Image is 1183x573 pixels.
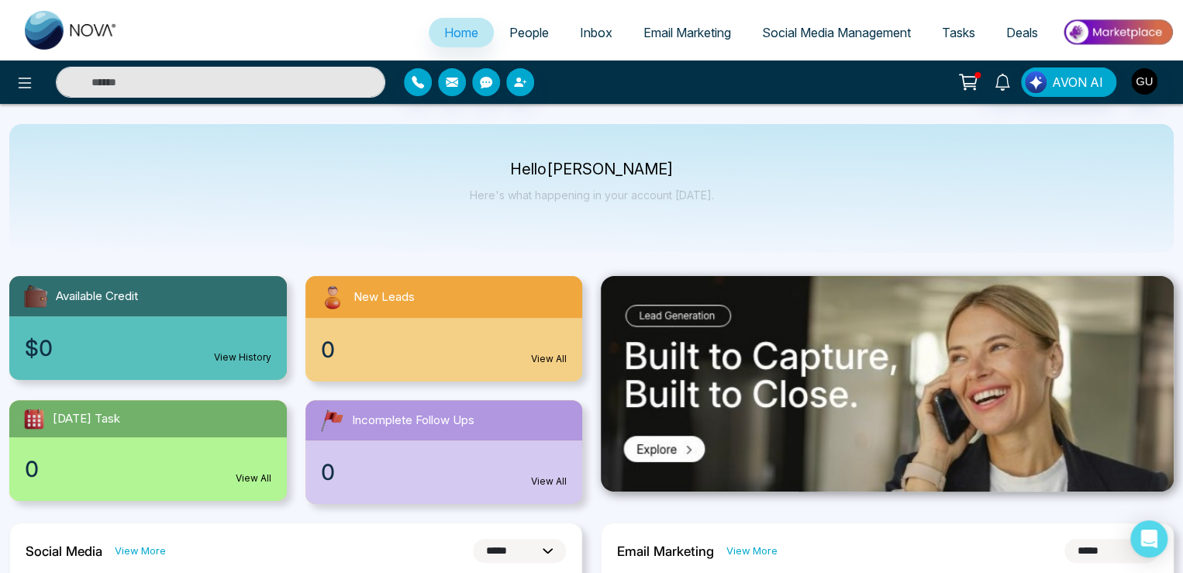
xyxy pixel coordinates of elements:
[580,25,612,40] span: Inbox
[1061,15,1174,50] img: Market-place.gif
[494,18,564,47] a: People
[470,188,714,202] p: Here's what happening in your account [DATE].
[236,471,271,485] a: View All
[22,406,47,431] img: todayTask.svg
[747,18,926,47] a: Social Media Management
[1021,67,1116,97] button: AVON AI
[444,25,478,40] span: Home
[25,332,53,364] span: $0
[531,352,567,366] a: View All
[53,410,120,428] span: [DATE] Task
[214,350,271,364] a: View History
[470,163,714,176] p: Hello [PERSON_NAME]
[726,544,778,558] a: View More
[926,18,991,47] a: Tasks
[1025,71,1047,93] img: Lead Flow
[321,333,335,366] span: 0
[25,11,118,50] img: Nova CRM Logo
[1130,520,1167,557] div: Open Intercom Messenger
[643,25,731,40] span: Email Marketing
[56,288,138,305] span: Available Credit
[601,276,1174,492] img: .
[26,544,102,559] h2: Social Media
[509,25,549,40] span: People
[25,453,39,485] span: 0
[352,412,474,430] span: Incomplete Follow Ups
[628,18,747,47] a: Email Marketing
[318,282,347,312] img: newLeads.svg
[617,544,714,559] h2: Email Marketing
[1052,73,1103,91] span: AVON AI
[115,544,166,558] a: View More
[762,25,911,40] span: Social Media Management
[942,25,975,40] span: Tasks
[22,282,50,310] img: availableCredit.svg
[564,18,628,47] a: Inbox
[354,288,415,306] span: New Leads
[296,400,592,504] a: Incomplete Follow Ups0View All
[321,456,335,488] span: 0
[1131,68,1157,95] img: User Avatar
[429,18,494,47] a: Home
[318,406,346,434] img: followUps.svg
[991,18,1054,47] a: Deals
[1006,25,1038,40] span: Deals
[531,475,567,488] a: View All
[296,276,592,381] a: New Leads0View All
